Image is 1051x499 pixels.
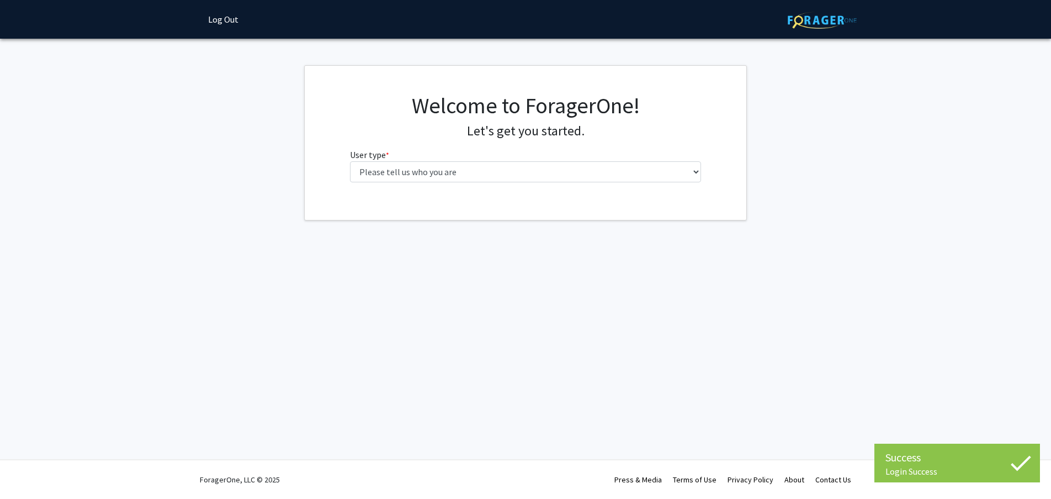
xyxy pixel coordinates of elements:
[885,449,1029,466] div: Success
[614,475,662,485] a: Press & Media
[673,475,716,485] a: Terms of Use
[784,475,804,485] a: About
[728,475,773,485] a: Privacy Policy
[885,466,1029,477] div: Login Success
[200,460,280,499] div: ForagerOne, LLC © 2025
[815,475,851,485] a: Contact Us
[350,148,389,161] label: User type
[350,92,702,119] h1: Welcome to ForagerOne!
[350,123,702,139] h4: Let's get you started.
[788,12,857,29] img: ForagerOne Logo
